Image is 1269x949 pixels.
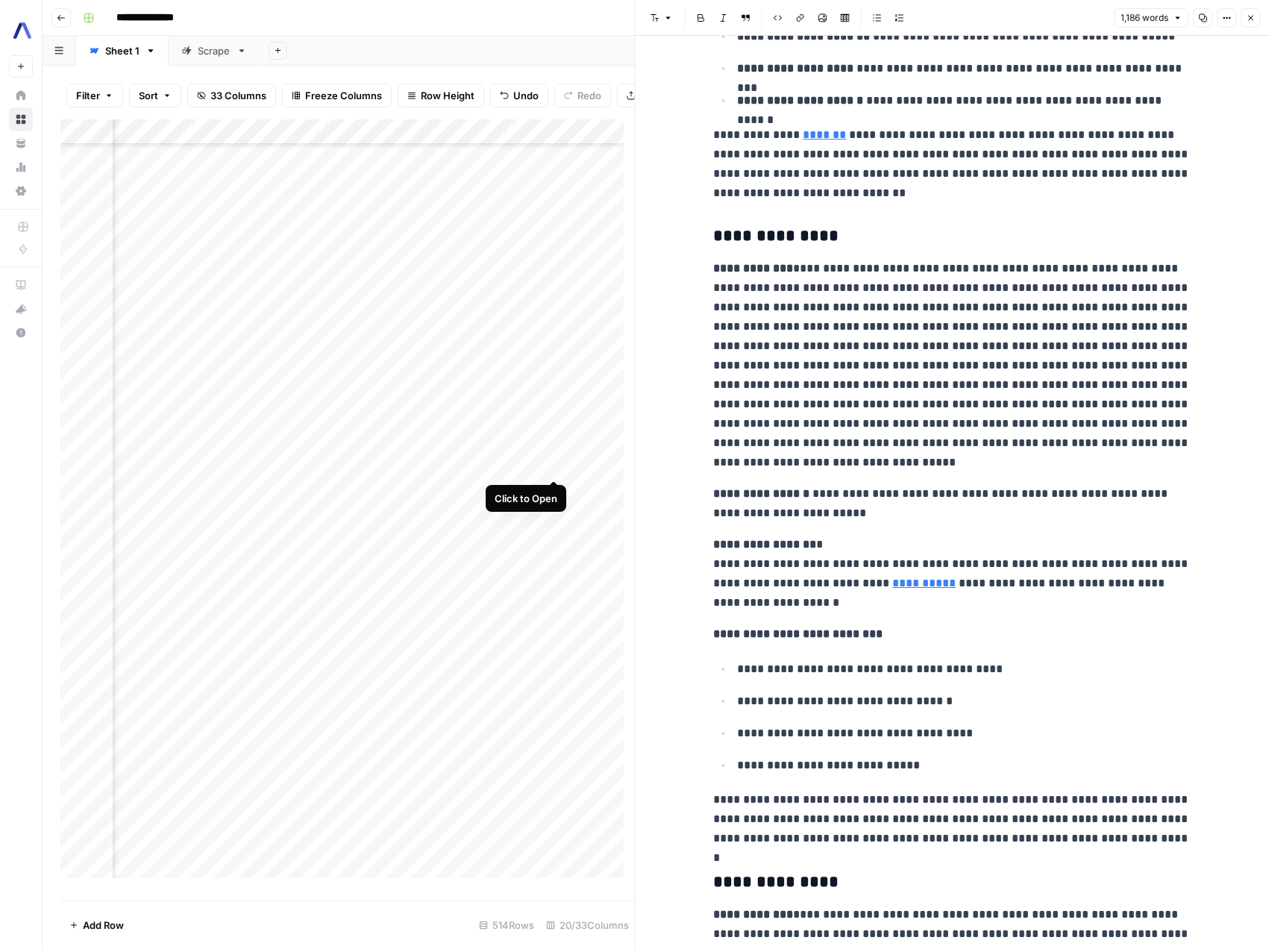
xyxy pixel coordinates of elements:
[66,84,123,107] button: Filter
[76,36,169,66] a: Sheet 1
[421,88,474,103] span: Row Height
[9,107,33,131] a: Browse
[60,913,133,937] button: Add Row
[105,43,140,58] div: Sheet 1
[540,913,635,937] div: 20/33 Columns
[9,155,33,179] a: Usage
[9,297,33,321] button: What's new?
[305,88,382,103] span: Freeze Columns
[187,84,276,107] button: 33 Columns
[9,273,33,297] a: AirOps Academy
[9,321,33,345] button: Help + Support
[139,88,158,103] span: Sort
[76,88,100,103] span: Filter
[490,84,548,107] button: Undo
[1121,11,1168,25] span: 1,186 words
[9,179,33,203] a: Settings
[1114,8,1188,28] button: 1,186 words
[282,84,392,107] button: Freeze Columns
[513,88,539,103] span: Undo
[473,913,540,937] div: 514 Rows
[495,491,557,506] div: Click to Open
[9,131,33,155] a: Your Data
[398,84,484,107] button: Row Height
[169,36,260,66] a: Scrape
[198,43,231,58] div: Scrape
[129,84,181,107] button: Sort
[577,88,601,103] span: Redo
[210,88,266,103] span: 33 Columns
[83,918,124,933] span: Add Row
[10,298,32,320] div: What's new?
[9,17,36,44] img: Assembly AI Logo
[554,84,611,107] button: Redo
[9,12,33,49] button: Workspace: Assembly AI
[9,84,33,107] a: Home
